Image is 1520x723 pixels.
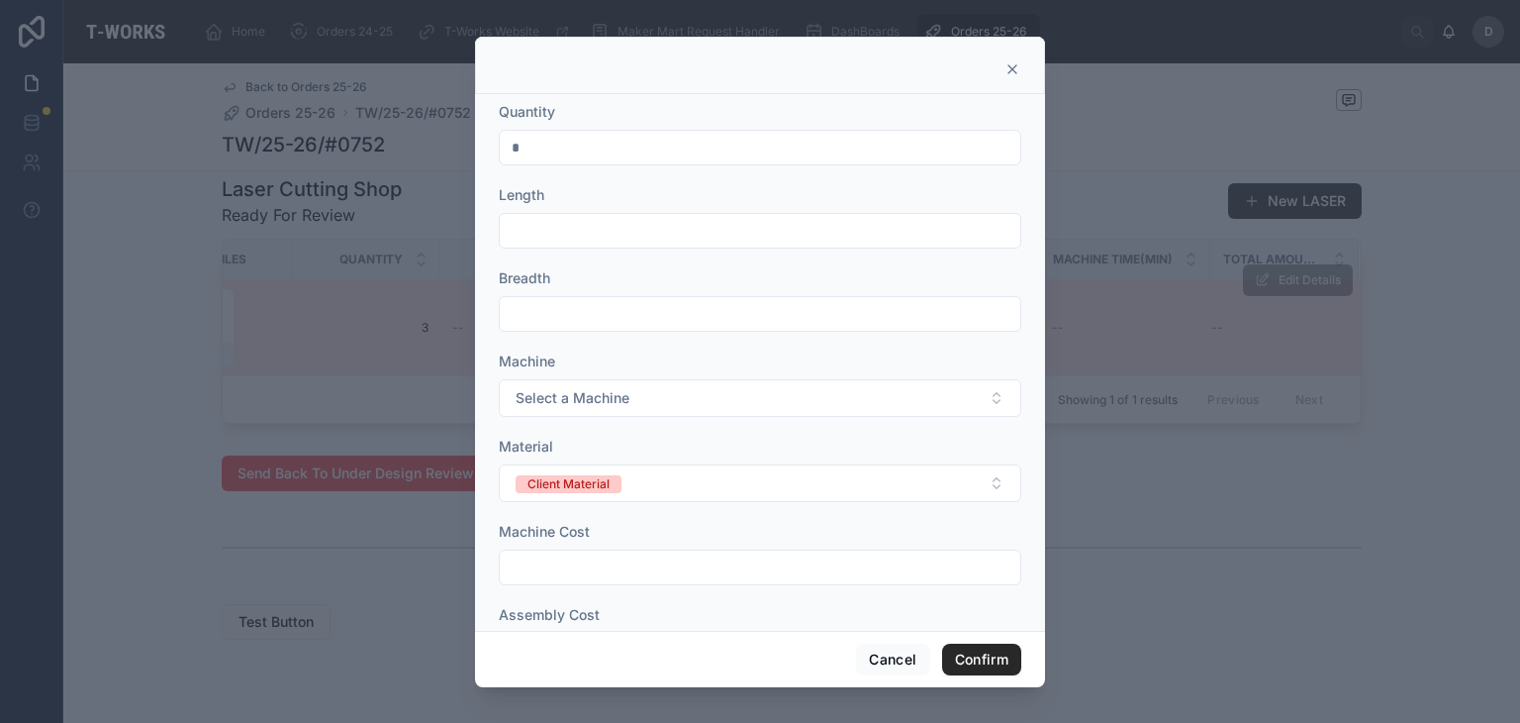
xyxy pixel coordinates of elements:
span: Breadth [499,269,550,286]
span: Quantity [499,103,555,120]
button: Confirm [942,644,1021,675]
button: Cancel [856,644,929,675]
span: Material [499,438,553,455]
span: Machine Cost [499,523,590,540]
span: Select a Machine [516,388,629,408]
span: Machine [499,353,555,369]
span: Assembly Cost [499,606,600,623]
div: Client Material [527,475,610,493]
span: Length [499,186,544,203]
button: Select Button [499,379,1021,417]
button: Select Button [499,465,1021,502]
